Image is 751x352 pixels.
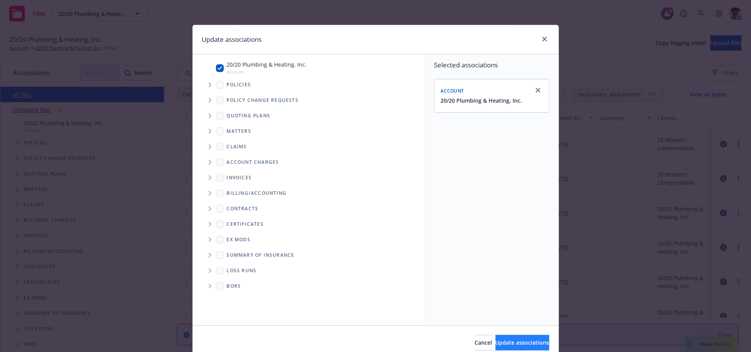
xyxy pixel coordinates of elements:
span: Selected associations [434,60,549,70]
span: Cancel [475,339,492,346]
button: 20/20 Plumbing & Heating, Inc. [441,96,522,105]
span: Loss Runs [227,268,257,273]
span: Account [227,69,307,75]
span: 20/20 Plumbing & Heating, Inc. [227,60,307,69]
div: Folder Tree Example [193,185,425,294]
span: Account [441,88,464,94]
span: Certificates [227,222,264,227]
span: Invoices [227,175,252,180]
span: Contracts [227,206,259,211]
span: Account charges [227,160,279,165]
span: Billing/Accounting [227,191,287,196]
button: Update associations [496,335,549,350]
div: Tree Example [193,59,425,185]
span: Policies [227,82,251,87]
a: close [533,86,543,95]
span: Matters [227,129,251,134]
button: Cancel [475,335,492,350]
h1: Update associations [202,34,262,45]
span: Summary of insurance [227,253,295,258]
a: close [540,34,549,44]
span: Update associations [496,339,549,346]
span: Policy change requests [227,98,298,103]
span: BORs [227,284,241,288]
span: Ex Mods [227,237,250,242]
span: Quoting plans [227,113,271,118]
span: Claims [227,144,247,149]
